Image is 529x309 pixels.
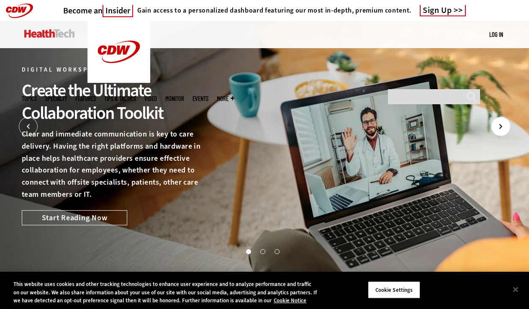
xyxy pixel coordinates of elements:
[13,280,317,305] div: This website uses cookies and other tracking technologies to enhance user experience and to analy...
[217,95,234,102] span: More
[87,21,150,83] img: Home
[22,210,127,225] a: Start Reading Now
[144,95,157,102] a: Video
[137,6,411,15] h4: Gain access to a personalized dashboard featuring our most in-depth, premium content.
[24,29,75,38] img: Home
[420,5,466,16] a: Sign Up
[75,95,96,102] a: Features
[165,95,184,102] a: MonITor
[491,117,510,136] button: Next
[260,249,264,253] button: 2 of 3
[63,5,133,16] h3: Become an
[87,76,150,85] a: CDW
[103,5,133,17] span: Insider
[193,95,208,102] a: Events
[275,249,279,253] button: 3 of 3
[368,281,420,299] button: Cookie Settings
[489,31,503,38] a: Log in
[506,280,525,299] button: Close
[274,297,306,304] a: More information about your privacy
[22,128,216,201] p: Clear and immediate communication is key to care delivery. Having the right platforms and hardwar...
[45,95,67,102] span: Specialty
[22,95,37,102] span: Topics
[22,79,216,124] div: Create the Ultimate Collaboration Toolkit
[246,249,250,253] button: 1 of 3
[63,5,133,16] a: Become anInsider
[104,95,136,102] a: Tips & Tactics
[489,30,503,39] div: User menu
[19,117,38,136] button: Prev
[133,6,411,15] a: Gain access to a personalized dashboard featuring our most in-depth, premium content.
